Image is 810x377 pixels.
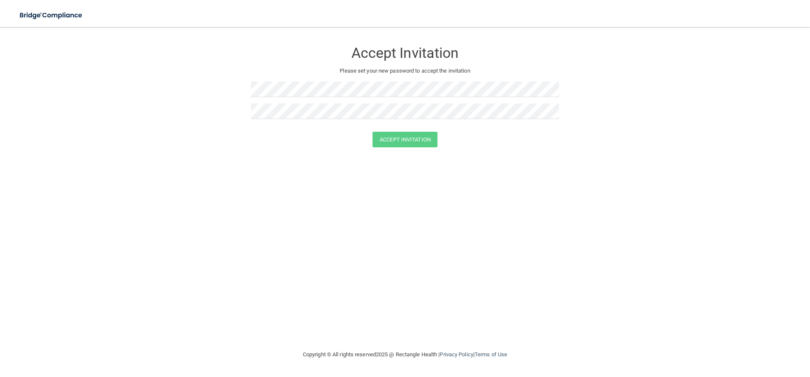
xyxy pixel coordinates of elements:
img: bridge_compliance_login_screen.278c3ca4.svg [13,7,90,24]
button: Accept Invitation [373,132,437,147]
a: Privacy Policy [440,351,473,358]
h3: Accept Invitation [251,45,559,61]
div: Copyright © All rights reserved 2025 @ Rectangle Health | | [251,341,559,368]
p: Please set your new password to accept the invitation [257,66,553,76]
a: Terms of Use [475,351,507,358]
